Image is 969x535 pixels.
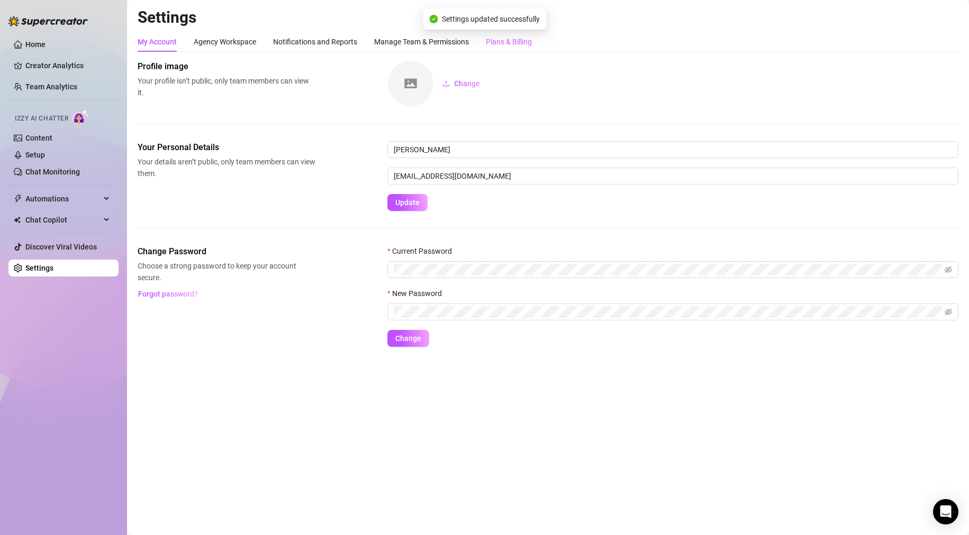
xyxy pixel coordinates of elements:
[194,36,256,48] div: Agency Workspace
[454,79,480,88] span: Change
[25,243,97,251] a: Discover Viral Videos
[933,499,958,524] div: Open Intercom Messenger
[387,245,459,257] label: Current Password
[25,40,46,49] a: Home
[25,264,53,272] a: Settings
[14,195,22,203] span: thunderbolt
[25,82,77,91] a: Team Analytics
[138,260,315,283] span: Choose a strong password to keep your account secure.
[442,80,450,87] span: upload
[25,168,80,176] a: Chat Monitoring
[15,114,68,124] span: Izzy AI Chatter
[395,198,420,207] span: Update
[394,306,943,318] input: New Password
[387,288,449,299] label: New Password
[387,194,428,211] button: Update
[429,15,438,23] span: check-circle
[138,245,315,258] span: Change Password
[25,134,52,142] a: Content
[388,61,433,106] img: square-placeholder.png
[273,36,357,48] div: Notifications and Reports
[14,216,21,224] img: Chat Copilot
[138,156,315,179] span: Your details aren’t public, only team members can view them.
[395,334,421,343] span: Change
[945,308,952,316] span: eye-invisible
[25,151,45,159] a: Setup
[25,190,101,207] span: Automations
[945,266,952,273] span: eye-invisible
[387,141,958,158] input: Enter name
[442,13,540,25] span: Settings updated successfully
[73,109,89,125] img: AI Chatter
[138,290,198,298] span: Forgot password?
[138,285,198,302] button: Forgot password?
[138,75,315,98] span: Your profile isn’t public, only team members can view it.
[394,264,943,275] input: Current Password
[138,7,958,27] h2: Settings
[374,36,469,48] div: Manage Team & Permissions
[25,57,110,74] a: Creator Analytics
[138,60,315,73] span: Profile image
[434,75,488,92] button: Change
[8,16,88,26] img: logo-BBDzfeDw.svg
[387,330,429,347] button: Change
[138,141,315,154] span: Your Personal Details
[387,168,958,185] input: Enter new email
[486,36,532,48] div: Plans & Billing
[25,211,101,228] span: Chat Copilot
[138,36,177,48] div: My Account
